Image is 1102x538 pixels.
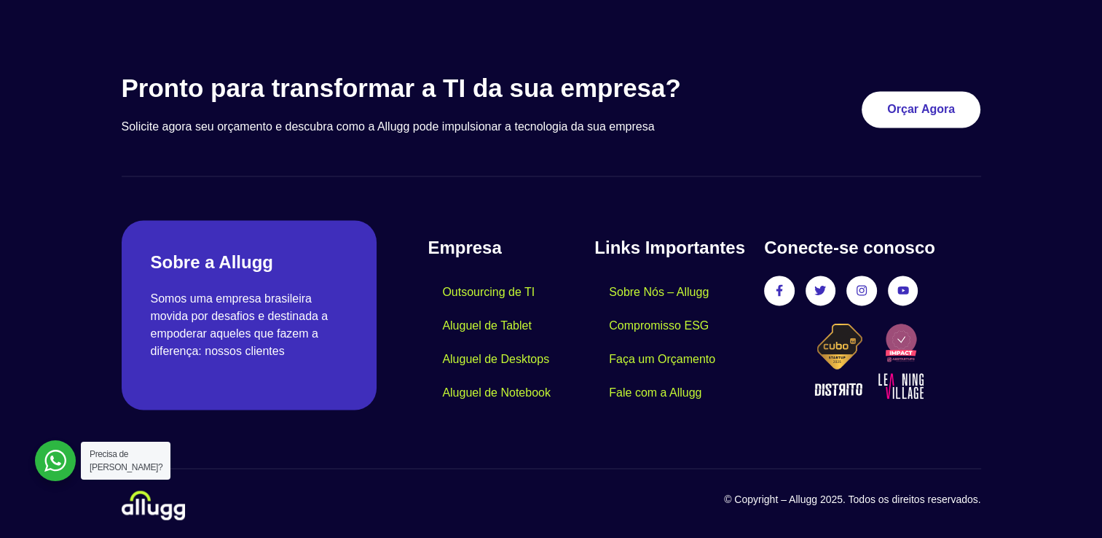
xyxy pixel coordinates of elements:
p: © Copyright – Allugg 2025. Todos os direitos reservados. [551,492,981,507]
h4: Empresa [428,235,594,261]
a: Outsourcing de TI [428,276,549,309]
a: Aluguel de Notebook [428,376,565,410]
nav: Menu [594,276,749,410]
h3: Pronto para transformar a TI da sua empresa? [122,73,749,104]
a: Orçar Agora [862,91,980,128]
p: Solicite agora seu orçamento e descubra como a Allugg pode impulsionar a tecnologia da sua empresa [122,118,749,136]
nav: Menu [428,276,594,410]
a: Aluguel de Desktops [428,343,564,376]
a: Fale com a Allugg [594,376,716,410]
img: locacao-de-equipamentos-allugg-logo [122,491,185,520]
a: Aluguel de Tablet [428,309,546,343]
div: Widget de chat [1029,468,1102,538]
p: Somos uma empresa brasileira movida por desafios e destinada a empoderar aqueles que fazem a dife... [151,290,348,360]
a: Faça um Orçamento [594,343,730,376]
a: Sobre Nós – Allugg [594,276,723,309]
h4: Conecte-se conosco [764,235,980,261]
a: Compromisso ESG [594,309,723,343]
span: Orçar Agora [887,104,955,115]
iframe: Chat Widget [1029,468,1102,538]
h2: Sobre a Allugg [151,249,348,276]
h4: Links Importantes [594,235,749,261]
span: Precisa de [PERSON_NAME]? [90,449,162,472]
